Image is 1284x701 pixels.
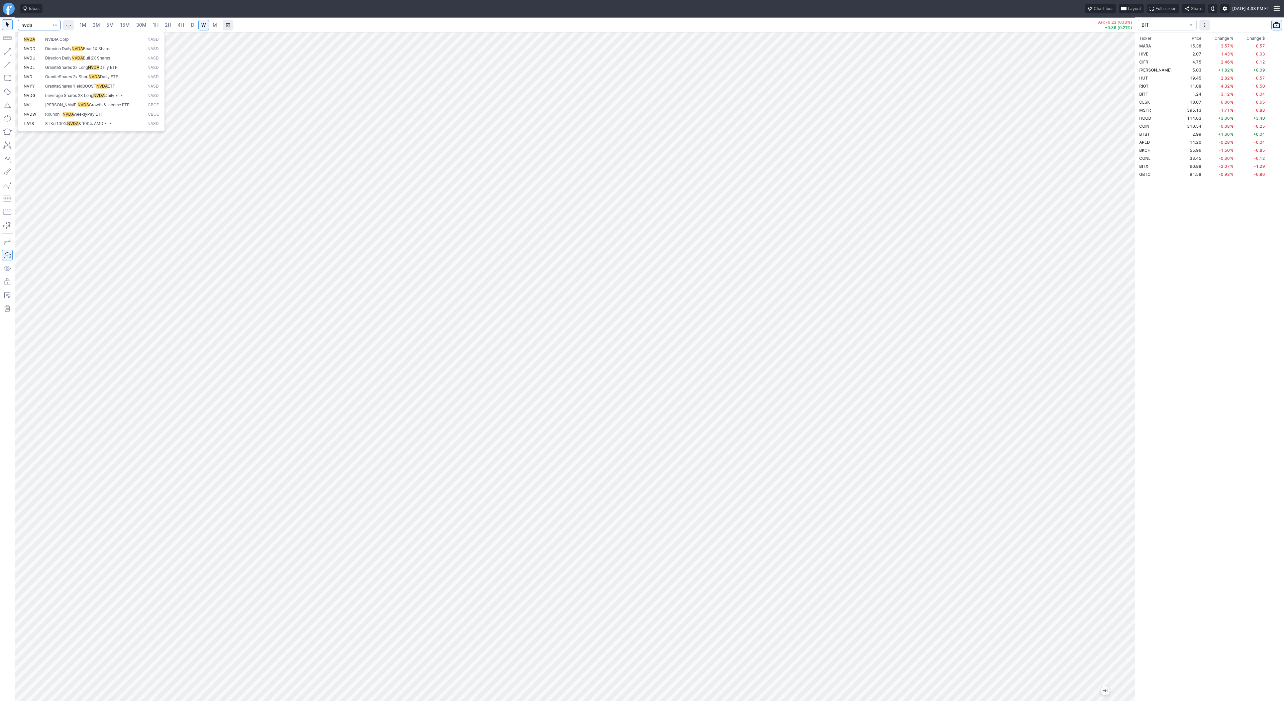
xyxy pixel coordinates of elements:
[24,74,32,79] span: NVD
[2,113,13,124] button: Ellipse
[148,112,159,117] span: CBOE
[1254,172,1265,177] span: -0.86
[1139,100,1150,105] span: CLSK
[1182,66,1203,74] td: 5.03
[1230,84,1234,89] span: %
[1253,68,1265,73] span: +0.09
[1139,43,1151,48] span: MARA
[78,102,89,107] span: NVDA
[178,22,184,28] span: 4H
[3,3,15,15] a: Finviz.com
[1230,132,1234,137] span: %
[2,153,13,164] button: Text
[1254,164,1265,169] span: -1.29
[29,5,39,12] span: Ideas
[1219,140,1234,145] span: -0.28
[24,46,35,51] span: NVDD
[1182,114,1203,122] td: 114.63
[1230,124,1234,129] span: %
[1254,60,1265,65] span: -0.12
[1182,138,1203,146] td: 14.20
[2,290,13,301] button: Add note
[45,46,72,51] span: Direxion Daily
[1219,60,1234,65] span: -2.46
[147,65,159,71] span: NASD
[162,20,174,30] a: 2H
[1254,108,1265,113] span: -6.88
[2,303,13,314] button: Remove all autosaved drawings
[1254,51,1265,56] span: -0.03
[1230,43,1234,48] span: %
[1182,74,1203,82] td: 19.45
[1232,5,1269,12] span: [DATE] 4:33 PM ET
[100,74,118,79] span: Daily ETF
[90,20,103,30] a: 3M
[77,20,89,30] a: 1M
[2,140,13,150] button: XABCD
[45,55,72,61] span: Direxion Daily
[223,20,233,30] button: Range
[1182,58,1203,66] td: 4.75
[1142,22,1186,28] span: BIT
[187,20,198,30] a: D
[1128,5,1141,12] span: Layout
[24,102,31,107] span: NVII
[72,46,83,51] span: NVDA
[1085,4,1116,13] button: Chart tour
[79,121,112,126] span: & 100% AMD ETF
[2,60,13,70] button: Arrow
[1182,50,1203,58] td: 2.07
[83,46,111,51] span: Bear 1X Shares
[2,263,13,274] button: Hide drawings
[1191,5,1202,12] span: Share
[1098,26,1132,30] p: +0.36 (0.21%)
[1254,100,1265,105] span: -0.65
[96,84,108,89] span: NVDA
[45,121,67,126] span: STKd 100%
[2,207,13,217] button: Position
[89,74,100,79] span: NVDA
[1230,116,1234,121] span: %
[1182,162,1203,170] td: 60.88
[1199,20,1210,30] button: More
[201,22,206,28] span: W
[1218,116,1234,121] span: +3.06
[147,121,159,127] span: NASD
[72,55,83,61] span: NVDA
[2,220,13,231] button: Anchored VWAP
[24,93,35,98] span: NVDG
[1230,172,1234,177] span: %
[45,84,96,89] span: GraniteShares YieldBOOST
[1219,148,1234,153] span: -1.50
[24,37,35,42] span: NVDA
[1182,4,1205,13] button: Share
[1182,154,1203,162] td: 33.45
[1219,92,1234,97] span: -3.12
[45,74,89,79] span: GraniteShares 2x Short
[106,22,114,28] span: 5M
[209,20,220,30] a: M
[1230,76,1234,81] span: %
[1139,51,1148,56] span: HIVE
[1219,84,1234,89] span: -4.32
[67,121,79,126] span: NVDA
[1139,68,1172,73] span: [PERSON_NAME]
[133,20,149,30] a: 30M
[147,37,159,42] span: NASD
[80,22,86,28] span: 1M
[45,37,69,42] span: NVIDIA Corp
[1219,172,1234,177] span: -0.93
[2,46,13,57] button: Line
[83,55,110,61] span: Bull 2X Shares
[1219,51,1234,56] span: -1.43
[1156,5,1176,12] span: Full screen
[1219,100,1234,105] span: -6.06
[1271,20,1282,30] button: Portfolio watchlist
[1182,130,1203,138] td: 2.99
[24,112,36,117] span: NVDW
[99,65,117,70] span: Daily ETF
[1230,140,1234,145] span: %
[1219,164,1234,169] span: -2.07
[45,102,78,107] span: [PERSON_NAME]
[175,20,187,30] a: 4H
